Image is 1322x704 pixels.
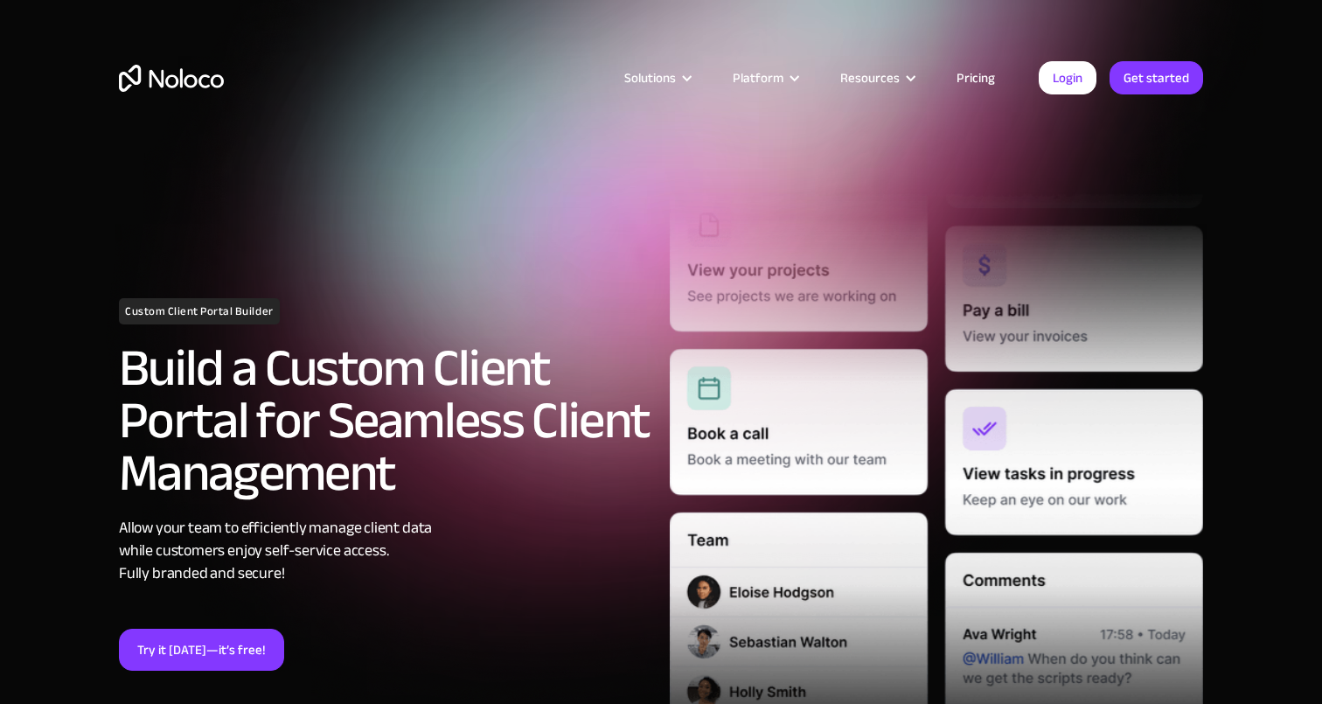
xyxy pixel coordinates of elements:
div: Resources [818,66,935,89]
div: Solutions [602,66,711,89]
a: home [119,65,224,92]
a: Pricing [935,66,1017,89]
h2: Build a Custom Client Portal for Seamless Client Management [119,342,652,499]
div: Solutions [624,66,676,89]
div: Allow your team to efficiently manage client data while customers enjoy self-service access. Full... [119,517,652,585]
h1: Custom Client Portal Builder [119,298,280,324]
a: Get started [1110,61,1203,94]
div: Platform [711,66,818,89]
div: Resources [840,66,900,89]
div: Platform [733,66,783,89]
a: Try it [DATE]—it’s free! [119,629,284,671]
a: Login [1039,61,1096,94]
